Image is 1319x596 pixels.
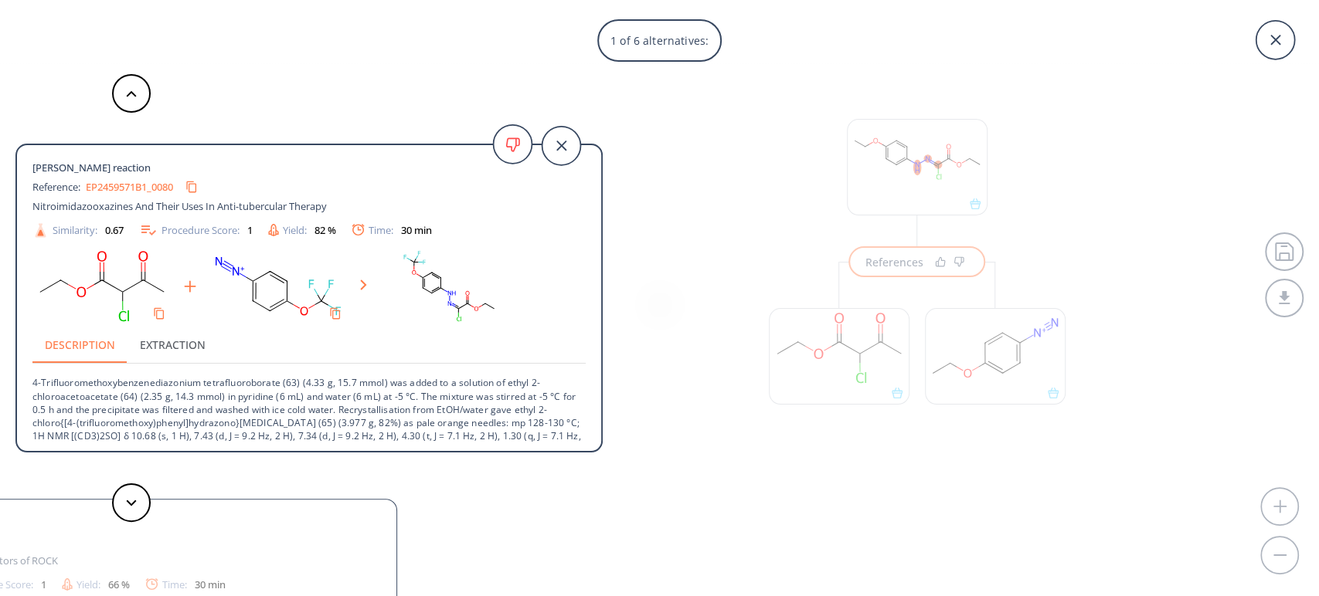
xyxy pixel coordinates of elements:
[603,25,716,56] p: 1 of 6 alternatives:
[32,222,124,239] div: Similarity:
[32,326,586,363] div: procedure tabs
[139,221,253,239] div: Procedure Score:
[247,225,253,235] div: 1
[32,364,586,455] p: 4-Trifluoromethoxybenzenediazonium tetrafluoroborate (63) (4.33 g, 15.7 mmol) was added to a solu...
[105,225,124,235] div: 0.67
[86,182,173,192] a: EP2459571B1_0080
[32,326,127,363] button: Description
[379,247,518,326] svg: CCOC(=O)C(Cl)=NNc1ccc(OC(F)(F)F)cc1
[268,224,336,237] div: Yield:
[127,326,218,363] button: Extraction
[147,301,172,326] button: Copy to clipboard
[32,161,156,174] span: [PERSON_NAME] reaction
[32,247,172,326] svg: CCOC(=O)C(Cl)C(C)=O
[323,301,348,326] button: Copy to clipboard
[401,225,432,235] div: 30 min
[179,174,204,199] button: Copy to clipboard
[352,224,432,236] div: Time:
[32,180,86,194] span: Reference:
[209,247,348,326] svg: N#[N+]c1ccc(OC(F)(F)F)cc1
[314,225,336,235] div: 82 %
[32,199,327,213] span: Nitroimidazooxazines And Their Uses In Anti-tubercular Therapy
